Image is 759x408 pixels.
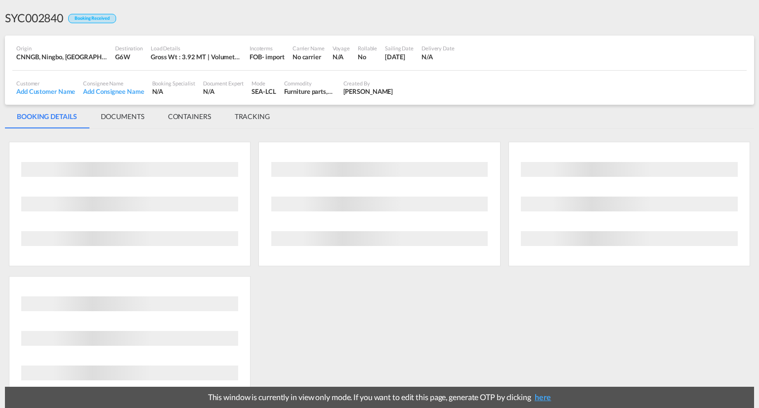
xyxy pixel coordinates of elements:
div: Carrier Name [293,44,325,52]
div: Customer [16,80,75,87]
div: 1 Sep 2025 [385,52,414,61]
div: This window is currently in view only mode. If you want to edit this page, generate OTP by clicking [5,387,754,408]
div: Karen Mercier [343,87,393,96]
div: Destination [115,44,143,52]
div: Gross Wt : 3.92 MT | Volumetric Wt : 8.24 CBM | Chargeable Wt : 8.24 W/M [151,52,242,61]
div: CNNGB, Ningbo, ZJ, China, Greater China & Far East Asia, Asia Pacific [16,52,107,61]
div: FOB [250,52,262,61]
div: Add Customer Name [16,87,75,96]
md-tab-item: TRACKING [223,105,282,128]
div: N/A [203,87,244,96]
div: - import [262,52,285,61]
div: N/A [152,87,195,96]
div: SEA-LCL [252,87,276,96]
md-tab-item: CONTAINERS [156,105,223,128]
div: Consignee Name [83,80,144,87]
md-tab-item: BOOKING DETAILS [5,105,89,128]
div: Mode [252,80,276,87]
div: Document Expert [203,80,244,87]
div: Origin [16,44,107,52]
div: Add Consignee Name [83,87,144,96]
div: No carrier [293,52,325,61]
div: Delivery Date [422,44,455,52]
div: No [358,52,377,61]
div: Load Details [151,44,242,52]
div: Booking Received [68,14,116,23]
div: Furniture parts,DWV2662/DWL0725/DWC1443/DWV2667/DWS0763/DWV2672/DWC1446/DWS0771 [284,87,336,96]
md-tab-item: DOCUMENTS [89,105,156,128]
div: Sailing Date [385,44,414,52]
div: Incoterms [250,44,285,52]
md-pagination-wrapper: Use the left and right arrow keys to navigate between tabs [5,105,282,128]
div: Commodity [284,80,336,87]
div: N/A [422,52,455,61]
div: Booking Specialist [152,80,195,87]
div: G6W [115,52,143,61]
span: here [531,393,551,402]
div: Created By [343,80,393,87]
div: SYC002840 [5,10,63,26]
div: Voyage [333,44,350,52]
div: N/A [333,52,350,61]
div: Rollable [358,44,377,52]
